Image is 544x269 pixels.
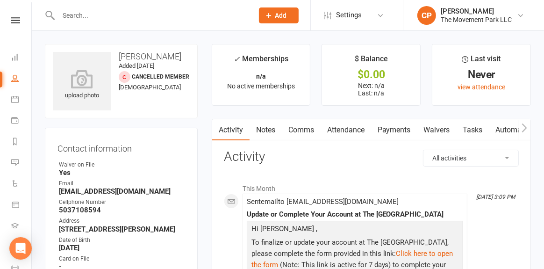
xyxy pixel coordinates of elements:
a: Tasks [457,119,489,141]
div: [PERSON_NAME] [441,7,512,15]
a: Dashboard [11,48,32,69]
a: Comms [282,119,321,141]
div: Date of Birth [59,236,185,245]
h3: Activity [224,150,519,164]
div: $0.00 [330,70,412,80]
a: Calendar [11,90,32,111]
div: CP [417,6,436,25]
div: $ Balance [355,53,388,70]
h3: [PERSON_NAME] [53,52,190,61]
a: view attendance [458,83,505,91]
input: Search... [56,9,247,22]
span: Sent email to [EMAIL_ADDRESS][DOMAIN_NAME] [247,197,399,206]
a: People [11,69,32,90]
a: Payments [371,119,417,141]
a: Payments [11,111,32,132]
div: upload photo [53,70,111,101]
time: Added [DATE] [119,62,154,69]
p: Next: n/a Last: n/a [330,82,412,97]
div: Last visit [462,53,501,70]
span: [DEMOGRAPHIC_DATA] [119,84,181,91]
span: No active memberships [227,82,295,90]
a: Reports [11,132,32,153]
a: Product Sales [11,195,32,216]
h3: Contact information [57,140,185,153]
div: Waiver on File [59,160,185,169]
div: Email [59,179,185,188]
span: Cancelled member [132,73,189,80]
strong: Yes [59,168,185,177]
div: Open Intercom Messenger [9,237,32,260]
a: Waivers [417,119,457,141]
a: Notes [250,119,282,141]
div: Address [59,217,185,225]
i: [DATE] 3:09 PM [476,194,515,200]
li: This Month [224,179,519,194]
strong: 5037108594 [59,206,185,214]
div: Cellphone Number [59,198,185,207]
a: Activity [212,119,250,141]
span: Settings [336,5,362,26]
div: The Movement Park LLC [441,15,512,24]
i: ✓ [234,55,240,64]
div: Update or Complete Your Account at The [GEOGRAPHIC_DATA] [247,211,463,218]
strong: [EMAIL_ADDRESS][DOMAIN_NAME] [59,187,185,196]
a: Attendance [321,119,371,141]
strong: [DATE] [59,244,185,252]
span: Add [275,12,287,19]
strong: n/a [256,73,266,80]
strong: [STREET_ADDRESS][PERSON_NAME] [59,225,185,233]
div: Card on File [59,254,185,263]
div: Memberships [234,53,288,70]
div: Never [441,70,522,80]
p: Hi [PERSON_NAME] , [249,223,461,237]
button: Add [259,7,299,23]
